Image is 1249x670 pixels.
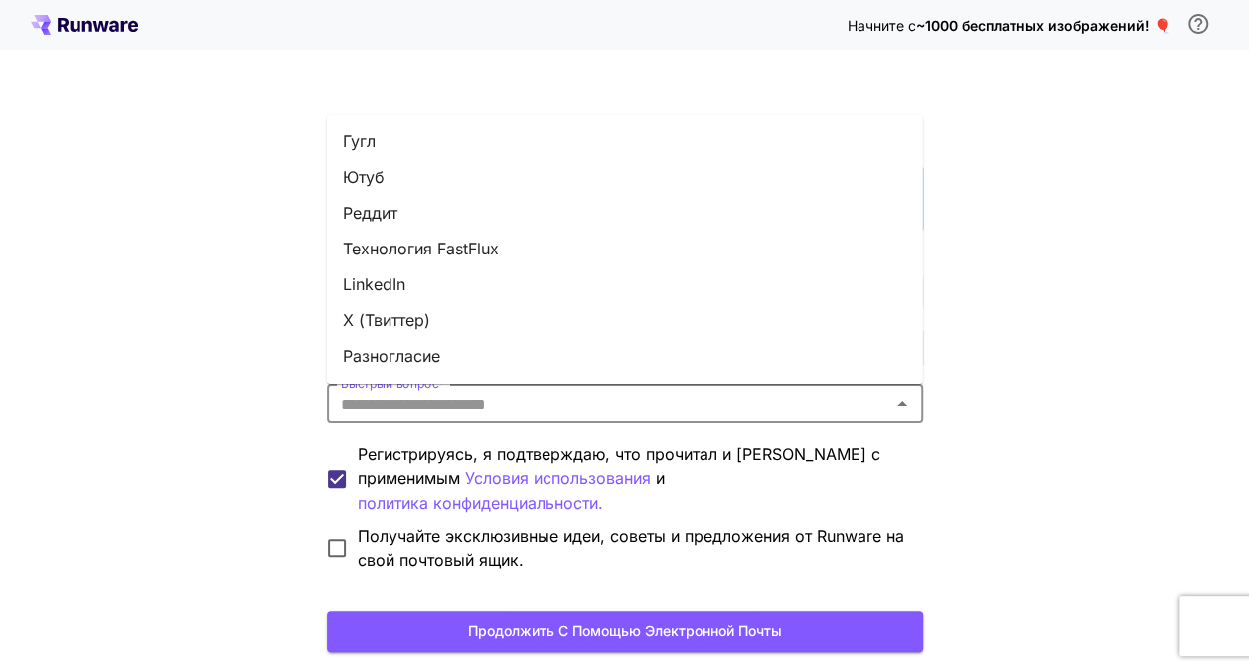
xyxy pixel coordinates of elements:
font: Регистрируясь, я подтверждаю, что прочитал и [PERSON_NAME] с применимым [358,444,880,488]
span: Получайте эксклюзивные идеи, советы и предложения от Runware на свой почтовый ящик. [358,524,907,572]
button: Чтобы претендовать на бесплатный кредит, вам необходимо зарегистрироваться с помощью рабочего адр... [1178,4,1218,44]
font: и [656,468,665,488]
li: Технология FastFlux [327,231,923,266]
font: Условия использования [465,468,651,488]
li: Гугл [327,123,923,159]
span: ~1000 бесплатных изображений! 🎈 [916,17,1171,34]
li: X (Твиттер) [327,302,923,338]
li: Реддит [327,195,923,231]
li: LinkedIn [327,266,923,302]
li: Разногласие [327,338,923,374]
span: Начните с [848,17,916,34]
p: политика конфиденциальности. [358,491,603,516]
button: Закрывать [888,390,916,418]
li: Фейсбук [327,374,923,410]
h3: Добро пожаловать в Runware [327,113,923,141]
button: Регистрируясь, я подтверждаю, что прочитал и [PERSON_NAME] с применимым Условия использования и [358,491,603,516]
li: Ютуб [327,159,923,195]
button: Регистрируясь, я подтверждаю, что прочитал и [PERSON_NAME] с применимым и политика конфиденциальн... [465,466,651,491]
button: Продолжить с помощью электронной почты [327,611,923,652]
